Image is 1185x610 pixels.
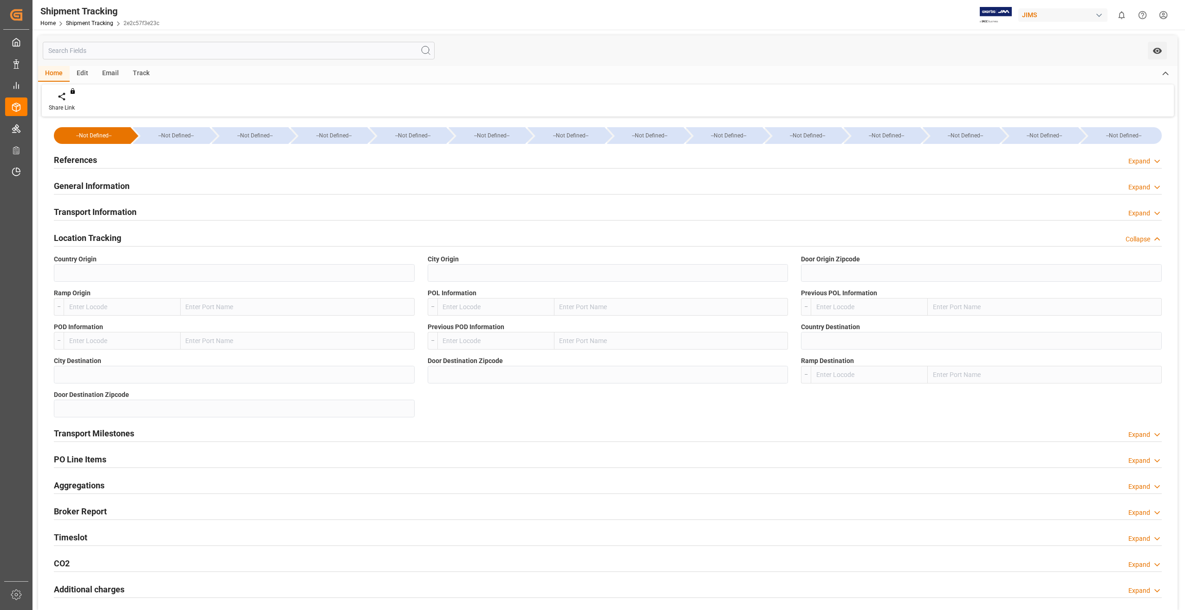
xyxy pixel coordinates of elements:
div: Expand [1128,534,1150,544]
span: Ramp Destination [801,356,854,366]
span: Country Destination [801,322,860,332]
span: POD Information [54,322,103,332]
div: Expand [1128,560,1150,570]
div: --Not Defined-- [537,127,604,144]
span: City Origin [428,254,459,264]
div: Expand [1128,586,1150,596]
div: Expand [1128,182,1150,192]
div: Collapse [1126,234,1150,244]
h2: PO Line Items [54,453,106,466]
div: --Not Defined-- [221,127,288,144]
div: --Not Defined-- [844,127,920,144]
span: Country Origin [54,254,97,264]
button: JIMS [1018,6,1111,24]
div: --Not Defined-- [1002,127,1078,144]
div: --Not Defined-- [607,127,684,144]
div: Expand [1128,208,1150,218]
div: Track [126,66,156,82]
input: Enter Port Name [928,366,1162,383]
input: Enter Locode [64,298,181,316]
button: show 0 new notifications [1111,5,1132,26]
div: --Not Defined-- [527,127,604,144]
div: --Not Defined-- [449,127,525,144]
div: Expand [1128,482,1150,492]
span: Door Destination Zipcode [428,356,503,366]
a: Home [40,20,56,26]
div: --Not Defined-- [616,127,684,144]
div: --Not Defined-- [765,127,841,144]
h2: Timeslot [54,531,87,544]
input: Enter Locode [811,298,928,316]
div: --Not Defined-- [291,127,367,144]
h2: References [54,154,97,166]
div: JIMS [1018,8,1107,22]
span: Door Origin Zipcode [801,254,860,264]
input: Enter Locode [811,366,928,383]
h2: Broker Report [54,505,107,518]
div: Email [95,66,126,82]
button: Help Center [1132,5,1153,26]
img: Exertis%20JAM%20-%20Email%20Logo.jpg_1722504956.jpg [980,7,1012,23]
input: Enter Port Name [554,298,788,316]
div: --Not Defined-- [923,127,999,144]
div: Expand [1128,456,1150,466]
div: --Not Defined-- [695,127,762,144]
div: Home [38,66,70,82]
h2: General Information [54,180,130,192]
h2: Location Tracking [54,232,121,244]
h2: Transport Information [54,206,137,218]
div: --Not Defined-- [379,127,446,144]
input: Enter Port Name [181,298,415,316]
div: --Not Defined-- [300,127,367,144]
div: --Not Defined-- [1081,127,1162,144]
div: --Not Defined-- [54,127,130,144]
div: --Not Defined-- [142,127,209,144]
div: --Not Defined-- [853,127,920,144]
div: --Not Defined-- [1090,127,1157,144]
h2: Transport Milestones [54,427,134,440]
input: Enter Port Name [181,332,415,350]
a: Shipment Tracking [66,20,113,26]
span: City Destination [54,356,101,366]
h2: CO2 [54,557,70,570]
input: Enter Locode [437,332,554,350]
div: --Not Defined-- [370,127,446,144]
div: Expand [1128,508,1150,518]
div: Expand [1128,156,1150,166]
div: Edit [70,66,95,82]
span: POL Information [428,288,476,298]
div: --Not Defined-- [932,127,999,144]
input: Enter Port Name [554,332,788,350]
div: --Not Defined-- [774,127,841,144]
h2: Additional charges [54,583,124,596]
div: --Not Defined-- [63,127,124,144]
div: Expand [1128,430,1150,440]
div: --Not Defined-- [686,127,762,144]
span: Previous POD Information [428,322,504,332]
input: Enter Locode [437,298,554,316]
button: open menu [1148,42,1167,59]
h2: Aggregations [54,479,104,492]
div: Shipment Tracking [40,4,159,18]
input: Enter Locode [64,332,181,350]
span: Previous POL Information [801,288,877,298]
div: --Not Defined-- [458,127,525,144]
input: Search Fields [43,42,435,59]
span: Ramp Origin [54,288,91,298]
div: --Not Defined-- [1011,127,1078,144]
div: --Not Defined-- [212,127,288,144]
span: Door Destination Zipcode [54,390,129,400]
div: --Not Defined-- [133,127,209,144]
input: Enter Port Name [928,298,1162,316]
